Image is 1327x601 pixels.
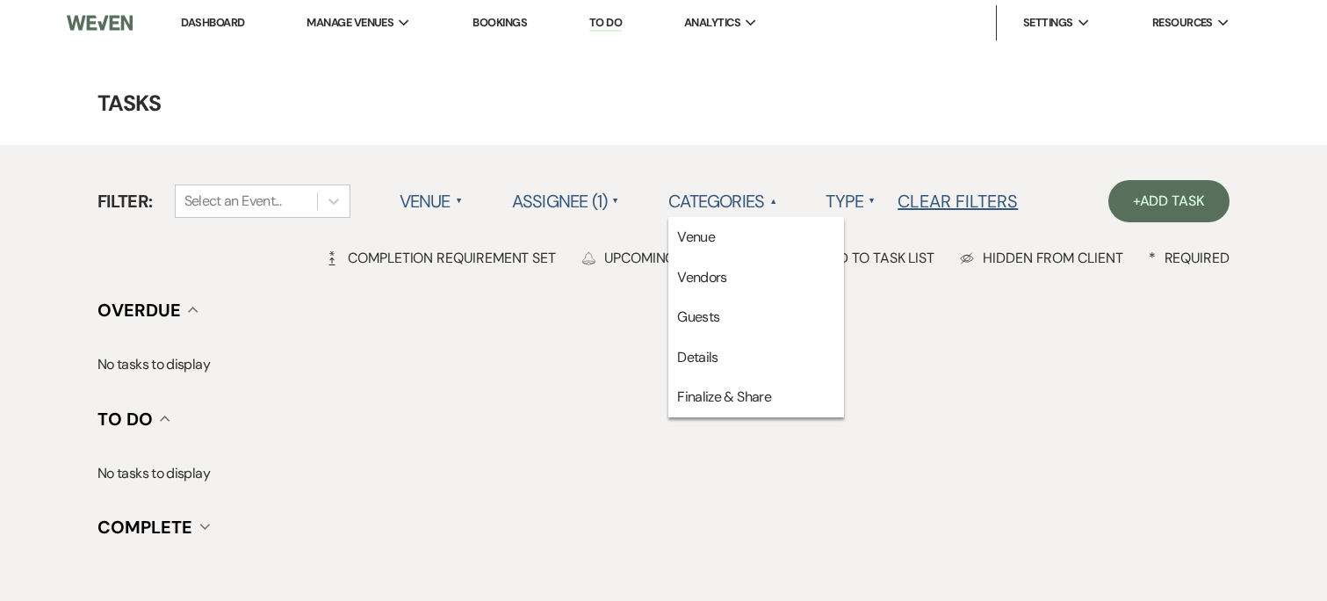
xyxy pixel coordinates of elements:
li: Venue [668,217,844,257]
span: Analytics [684,14,740,32]
h4: Tasks [32,88,1296,119]
span: ▲ [612,194,619,208]
div: Select an Event... [184,191,281,212]
li: Guests [668,297,844,337]
li: Details [668,337,844,378]
button: Clear Filters [898,192,1018,210]
span: Resources [1152,14,1213,32]
p: No tasks to display [97,462,1230,485]
div: Synced to task list [780,249,934,267]
span: ▲ [769,194,776,208]
li: Finalize & Share [668,377,844,417]
button: To Do [97,410,170,428]
label: Venue [400,185,463,217]
div: Completion Requirement Set [325,249,556,267]
label: Assignee (1) [512,185,620,217]
p: No tasks to display [97,353,1230,376]
button: Complete [97,518,210,536]
div: Required [1149,249,1230,267]
span: Add Task [1140,192,1205,210]
div: Upcoming Reminders [581,249,754,267]
label: Type [826,185,876,217]
label: Categories [668,185,776,217]
span: Settings [1023,14,1073,32]
span: Complete [97,516,192,539]
span: Overdue [97,299,181,322]
span: ▲ [869,194,876,208]
button: Overdue [97,301,198,319]
img: Weven Logo [67,4,133,41]
a: +Add Task [1108,180,1230,222]
span: To Do [97,408,153,431]
li: Vendors [668,257,844,298]
a: To Do [589,15,622,32]
span: Filter: [97,188,153,214]
span: Manage Venues [307,14,393,32]
a: Dashboard [181,15,244,30]
span: ▲ [456,194,463,208]
div: Hidden from Client [960,249,1123,267]
a: Bookings [472,15,527,30]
